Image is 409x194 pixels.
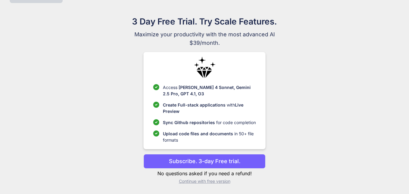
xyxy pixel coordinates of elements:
[143,170,266,177] p: No questions asked if you need a refund!
[163,102,256,114] p: with
[143,154,266,169] button: Subscribe. 3-day Free trial.
[103,30,306,39] span: Maximize your productivity with the most advanced AI
[163,120,215,125] span: Sync Github repositories
[163,131,233,136] span: Upload code files and documents
[153,130,159,136] img: checklist
[169,157,240,165] p: Subscribe. 3-day Free trial.
[143,178,266,184] p: Continue with free version
[103,39,306,47] span: $39/month.
[153,119,159,125] img: checklist
[163,130,256,143] p: in 50+ file formats
[103,15,306,28] h1: 3 Day Free Trial. Try Scale Features.
[163,84,256,97] p: Access
[153,102,159,108] img: checklist
[163,85,251,96] span: [PERSON_NAME] 4 Sonnet, Gemini 2.5 Pro, GPT 4.1, O3
[163,102,227,107] span: Create Full-stack applications
[163,119,256,126] p: for code completion
[153,84,159,90] img: checklist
